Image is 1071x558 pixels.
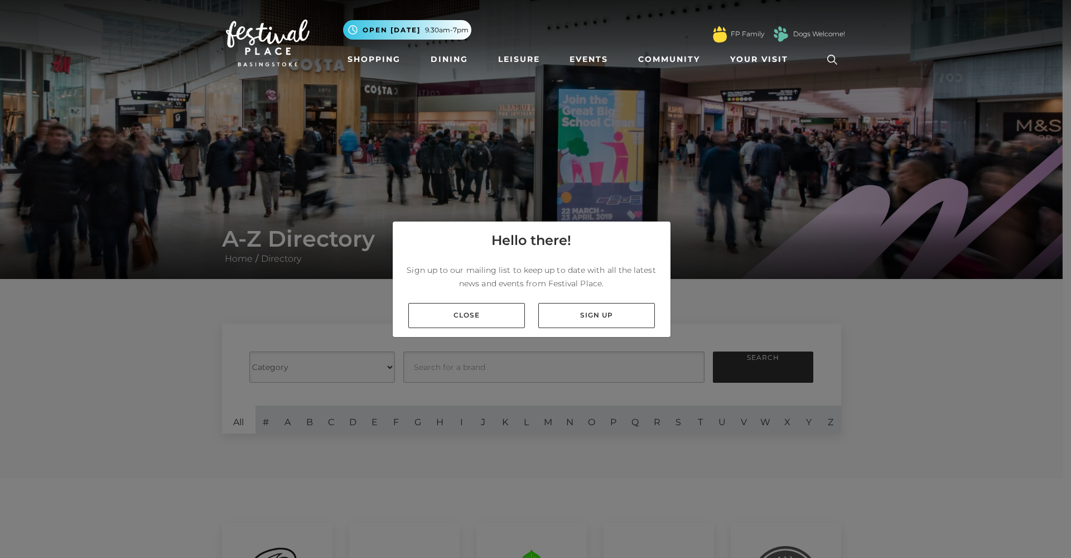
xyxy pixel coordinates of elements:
a: Leisure [494,49,544,70]
img: Festival Place Logo [226,20,310,66]
a: Community [634,49,705,70]
span: Your Visit [730,54,788,65]
a: Shopping [343,49,405,70]
a: Close [408,303,525,328]
span: 9.30am-7pm [425,25,469,35]
a: Your Visit [726,49,798,70]
a: FP Family [731,29,764,39]
a: Dining [426,49,472,70]
h4: Hello there! [491,230,571,251]
button: Open [DATE] 9.30am-7pm [343,20,471,40]
p: Sign up to our mailing list to keep up to date with all the latest news and events from Festival ... [402,263,662,290]
span: Open [DATE] [363,25,421,35]
a: Events [565,49,612,70]
a: Dogs Welcome! [793,29,845,39]
a: Sign up [538,303,655,328]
